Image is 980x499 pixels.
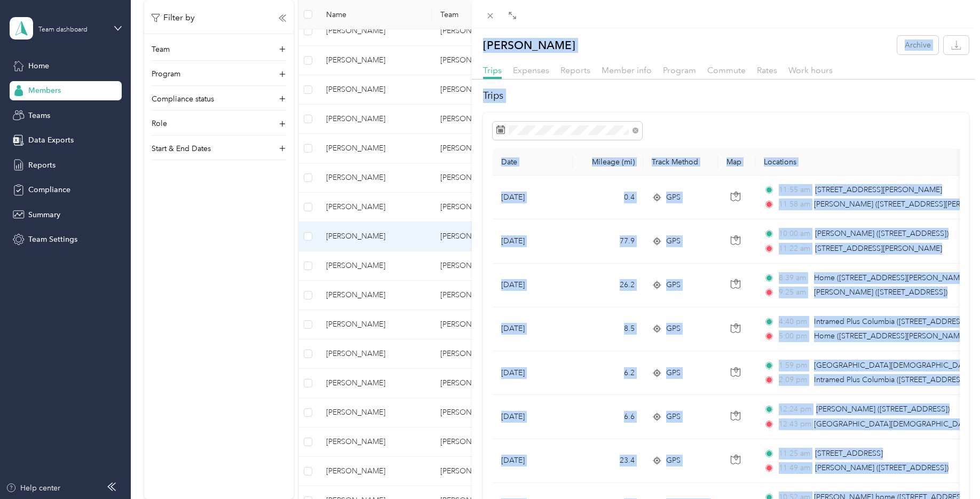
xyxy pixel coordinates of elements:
[814,331,968,340] span: Home ([STREET_ADDRESS][PERSON_NAME])
[663,65,696,75] span: Program
[757,65,777,75] span: Rates
[666,455,681,466] span: GPS
[814,273,968,282] span: Home ([STREET_ADDRESS][PERSON_NAME])
[815,185,942,194] span: [STREET_ADDRESS][PERSON_NAME]
[779,360,809,371] span: 1:59 pm
[493,395,573,439] td: [DATE]
[779,243,810,255] span: 11:22 am
[779,316,809,328] span: 4:40 pm
[779,184,810,196] span: 11:55 am
[779,330,809,342] span: 5:00 pm
[815,244,942,253] span: [STREET_ADDRESS][PERSON_NAME]
[897,36,938,54] button: Archive
[493,176,573,219] td: [DATE]
[920,439,980,499] iframe: Everlance-gr Chat Button Frame
[573,395,643,439] td: 6.6
[779,448,810,460] span: 11:25 am
[718,149,755,176] th: Map
[666,235,681,247] span: GPS
[493,219,573,263] td: [DATE]
[788,65,833,75] span: Work hours
[493,307,573,351] td: [DATE]
[815,463,949,472] span: [PERSON_NAME] ([STREET_ADDRESS])
[493,351,573,395] td: [DATE]
[573,307,643,351] td: 8.5
[666,323,681,335] span: GPS
[666,411,681,423] span: GPS
[493,264,573,307] td: [DATE]
[573,149,643,176] th: Mileage (mi)
[493,149,573,176] th: Date
[815,229,949,238] span: [PERSON_NAME] ([STREET_ADDRESS])
[573,439,643,483] td: 23.4
[643,149,718,176] th: Track Method
[666,367,681,379] span: GPS
[513,65,549,75] span: Expenses
[483,89,969,103] h2: Trips
[779,228,810,240] span: 10:00 am
[779,462,810,474] span: 11:49 am
[666,192,681,203] span: GPS
[816,405,950,414] span: [PERSON_NAME] ([STREET_ADDRESS])
[573,219,643,263] td: 77.9
[779,374,809,386] span: 2:09 pm
[779,403,811,415] span: 12:24 pm
[602,65,652,75] span: Member info
[815,449,883,458] span: [STREET_ADDRESS]
[779,287,809,298] span: 9:25 am
[483,65,502,75] span: Trips
[707,65,746,75] span: Commute
[483,36,575,54] p: [PERSON_NAME]
[560,65,590,75] span: Reports
[573,351,643,395] td: 6.2
[573,176,643,219] td: 0.4
[814,288,947,297] span: [PERSON_NAME] ([STREET_ADDRESS])
[779,272,809,284] span: 8:39 am
[666,279,681,291] span: GPS
[493,439,573,483] td: [DATE]
[573,264,643,307] td: 26.2
[779,418,809,430] span: 12:43 pm
[779,199,809,210] span: 11:58 am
